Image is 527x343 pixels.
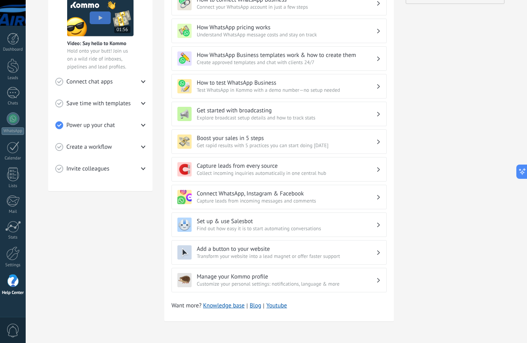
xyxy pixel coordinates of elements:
[67,47,134,71] span: Hold onto your butt! Join us on a wild ride of inboxes, pipelines and lead profiles.
[203,302,245,310] a: Knowledge base
[2,235,24,240] div: Stats
[197,245,376,253] h3: Add a button to your website
[197,142,376,149] span: Get rapid results with 5 practices you can start doing [DATE]
[197,225,376,232] span: Find out how easy it is to start automating conversations
[66,100,131,108] span: Save time with templates
[197,87,376,93] span: Test WhatsApp in Kommo with a demo number—no setup needed
[66,165,109,173] span: Invite colleagues
[197,273,376,280] h3: Manage your Kommo profile
[2,290,24,296] div: Help Center
[197,31,376,38] span: Understand WhatsApp message costs and stay on track
[66,143,112,151] span: Create a workflow
[66,78,113,86] span: Connect chat apps
[171,302,287,310] span: Want more?
[2,127,24,135] div: WhatsApp
[197,51,376,59] h3: How WhatsApp Business templates work & how to create them
[2,263,24,268] div: Settings
[197,4,376,10] span: Connect your WhatsApp account in just a few steps
[2,156,24,161] div: Calendar
[66,121,115,129] span: Power up your chat
[197,170,376,176] span: Collect incoming inquiries automatically in one central hub
[266,302,287,309] a: Youtube
[197,253,376,260] span: Transform your website into a lead magnet or offer faster support
[2,184,24,189] div: Lists
[197,24,376,31] h3: How WhatsApp pricing works
[197,114,376,121] span: Explore broadcast setup details and how to track stats
[197,135,376,142] h3: Boost your sales in 5 steps
[197,197,376,204] span: Capture leads from incoming messages and comments
[197,218,376,225] h3: Set up & use Salesbot
[197,280,376,287] span: Customize your personal settings: notifications, language & more
[197,79,376,87] h3: How to test WhatsApp Business
[2,76,24,81] div: Leads
[67,40,126,47] span: Video: Say hello to Kommo
[250,302,261,310] a: Blog
[197,59,376,66] span: Create approved templates and chat with clients 24/7
[2,101,24,106] div: Chats
[197,107,376,114] h3: Get started with broadcasting
[197,190,376,197] h3: Connect WhatsApp, Instagram & Facebook
[2,209,24,214] div: Mail
[197,162,376,170] h3: Capture leads from every source
[2,47,24,52] div: Dashboard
